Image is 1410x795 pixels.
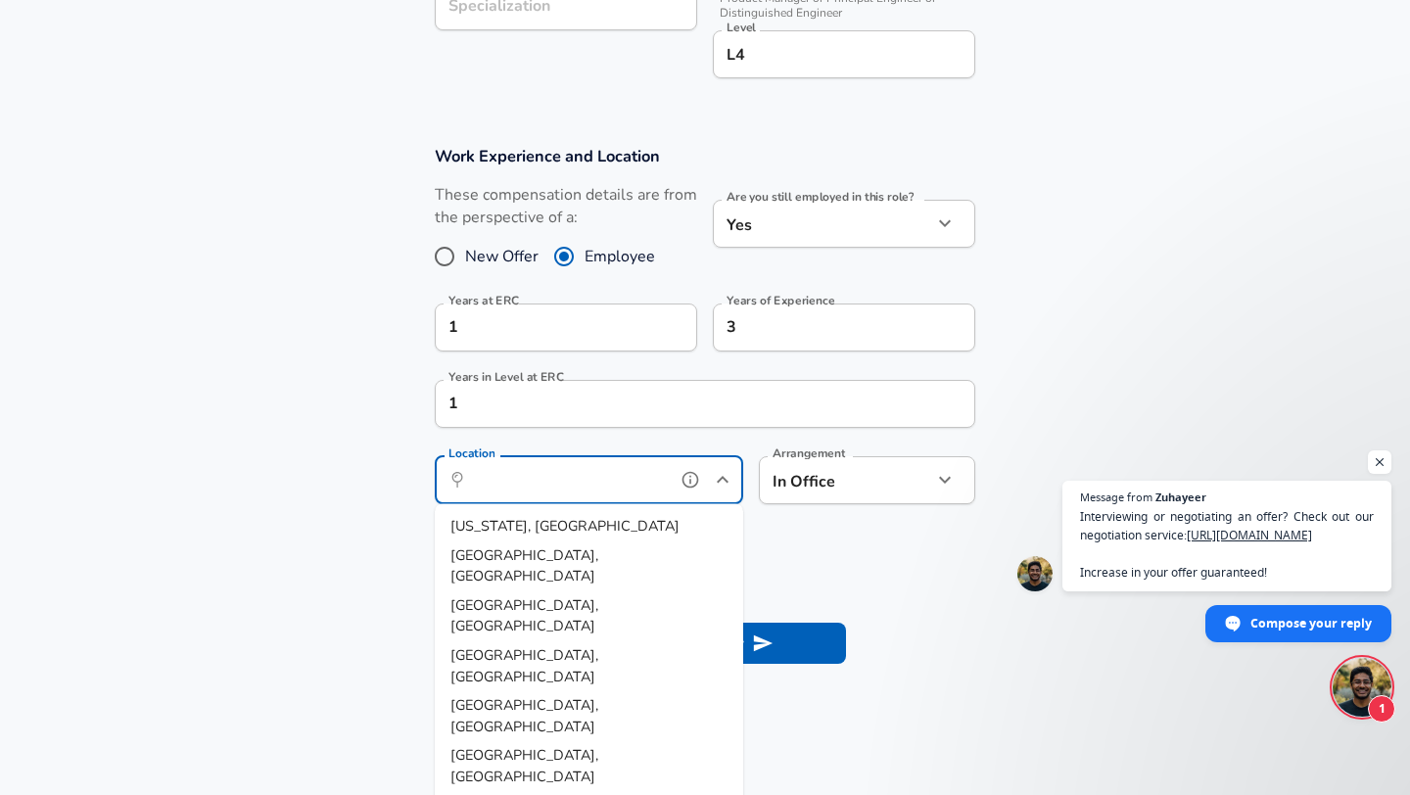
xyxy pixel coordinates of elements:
span: [GEOGRAPHIC_DATA], [GEOGRAPHIC_DATA] [450,695,598,736]
label: Level [727,22,756,33]
input: L3 [722,39,966,70]
label: These compensation details are from the perspective of a: [435,184,697,229]
span: [GEOGRAPHIC_DATA], [GEOGRAPHIC_DATA] [450,745,598,786]
span: [GEOGRAPHIC_DATA], [GEOGRAPHIC_DATA] [450,594,598,635]
label: Arrangement [773,447,845,459]
span: Interviewing or negotiating an offer? Check out our negotiation service: Increase in your offer g... [1080,507,1374,582]
input: 7 [713,304,932,351]
button: help [676,465,705,494]
h3: Work Experience and Location [435,145,975,167]
label: Years at ERC [448,295,519,306]
span: [GEOGRAPHIC_DATA], [GEOGRAPHIC_DATA] [450,645,598,686]
span: [US_STATE], [GEOGRAPHIC_DATA] [450,516,680,536]
span: Employee [585,245,655,268]
div: Open chat [1333,658,1391,717]
div: In Office [759,456,903,504]
div: Yes [713,200,932,248]
label: Location [448,447,494,459]
span: Message from [1080,491,1152,502]
span: Compose your reply [1250,606,1372,640]
label: Are you still employed in this role? [727,191,914,203]
span: New Offer [465,245,539,268]
input: 0 [435,304,654,351]
input: 1 [435,380,932,428]
button: Close [709,466,736,493]
span: 1 [1368,695,1395,723]
span: [GEOGRAPHIC_DATA], [GEOGRAPHIC_DATA] [450,544,598,585]
label: Years of Experience [727,295,834,306]
label: Years in Level at ERC [448,371,564,383]
span: Zuhayeer [1155,491,1206,502]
